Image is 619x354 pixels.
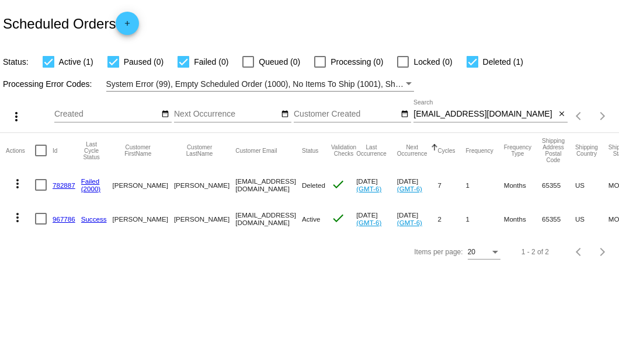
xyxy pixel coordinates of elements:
mat-icon: more_vert [11,211,25,225]
mat-cell: [DATE] [356,168,397,202]
span: Deleted (1) [483,55,523,69]
mat-cell: [PERSON_NAME] [113,168,174,202]
mat-icon: close [558,110,566,119]
span: Deleted [302,181,325,189]
mat-cell: 2 [438,202,466,236]
mat-icon: add [120,19,134,33]
mat-cell: 1 [466,202,504,236]
div: Items per page: [414,248,462,256]
button: Change sorting for Cycles [438,147,455,154]
span: Queued (0) [259,55,300,69]
span: Paused (0) [124,55,164,69]
mat-icon: check [331,211,345,225]
span: Processing Error Codes: [3,79,92,89]
a: 967786 [53,215,75,223]
mat-cell: [DATE] [397,168,438,202]
mat-cell: 65355 [542,202,575,236]
span: Active (1) [59,55,93,69]
button: Change sorting for ShippingCountry [575,144,598,157]
a: Success [81,215,107,223]
h2: Scheduled Orders [3,12,139,35]
a: (GMT-6) [397,219,422,226]
mat-cell: [EMAIL_ADDRESS][DOMAIN_NAME] [235,202,302,236]
a: 782887 [53,181,75,189]
span: 20 [468,248,475,256]
mat-icon: date_range [281,110,289,119]
button: Change sorting for NextOccurrenceUtc [397,144,427,157]
button: Change sorting for CustomerEmail [235,147,277,154]
button: Previous page [568,104,591,128]
a: (GMT-6) [397,185,422,192]
mat-cell: 1 [466,168,504,202]
button: Change sorting for Status [302,147,318,154]
span: Processing (0) [331,55,383,69]
mat-cell: [PERSON_NAME] [174,168,235,202]
button: Change sorting for LastProcessingCycleId [81,141,102,160]
mat-cell: [PERSON_NAME] [174,202,235,236]
button: Change sorting for ShippingPostcode [542,138,565,163]
a: (GMT-6) [356,219,381,226]
input: Search [413,110,555,119]
mat-cell: [EMAIL_ADDRESS][DOMAIN_NAME] [235,168,302,202]
a: (GMT-6) [356,185,381,192]
mat-icon: check [331,177,345,191]
mat-header-cell: Actions [6,133,35,168]
mat-select: Items per page: [468,248,500,257]
button: Next page [591,104,614,128]
button: Next page [591,240,614,264]
button: Previous page [568,240,591,264]
div: 1 - 2 of 2 [521,248,549,256]
mat-icon: date_range [161,110,169,119]
mat-cell: [DATE] [397,202,438,236]
mat-cell: [DATE] [356,202,397,236]
button: Change sorting for CustomerFirstName [113,144,164,157]
mat-cell: [PERSON_NAME] [113,202,174,236]
input: Created [54,110,159,119]
span: Locked (0) [413,55,452,69]
a: Failed [81,177,100,185]
mat-select: Filter by Processing Error Codes [106,77,415,92]
button: Change sorting for CustomerLastName [174,144,225,157]
mat-icon: more_vert [9,110,23,124]
button: Change sorting for FrequencyType [504,144,531,157]
mat-cell: 7 [438,168,466,202]
span: Status: [3,57,29,66]
mat-icon: date_range [401,110,409,119]
mat-cell: US [575,168,608,202]
a: (2000) [81,185,101,192]
button: Change sorting for Frequency [466,147,493,154]
button: Change sorting for LastOccurrenceUtc [356,144,387,157]
mat-cell: Months [504,168,542,202]
button: Clear [555,108,568,121]
span: Active [302,215,321,223]
mat-header-cell: Validation Checks [331,133,356,168]
mat-cell: 65355 [542,168,575,202]
mat-icon: more_vert [11,177,25,191]
span: Failed (0) [194,55,228,69]
mat-cell: US [575,202,608,236]
input: Customer Created [294,110,399,119]
button: Change sorting for Id [53,147,57,154]
input: Next Occurrence [174,110,279,119]
mat-cell: Months [504,202,542,236]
